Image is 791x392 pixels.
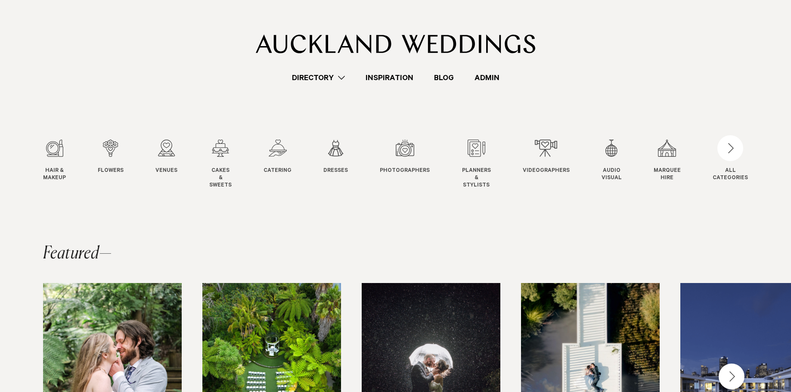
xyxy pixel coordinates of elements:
a: Videographers [523,140,570,175]
a: Inspiration [355,72,424,84]
swiper-slide: 7 / 12 [380,140,447,189]
span: Photographers [380,168,430,175]
a: Hair & Makeup [43,140,66,182]
h2: Featured [43,245,112,262]
span: Audio Visual [602,168,622,182]
span: Venues [155,168,177,175]
swiper-slide: 11 / 12 [654,140,698,189]
swiper-slide: 2 / 12 [98,140,141,189]
swiper-slide: 4 / 12 [209,140,249,189]
button: ALLCATEGORIES [713,140,748,180]
swiper-slide: 3 / 12 [155,140,195,189]
a: Audio Visual [602,140,622,182]
swiper-slide: 9 / 12 [523,140,587,189]
div: ALL CATEGORIES [713,168,748,182]
span: Cakes & Sweets [209,168,232,189]
span: Catering [264,168,292,175]
span: Planners & Stylists [462,168,491,189]
span: Dresses [323,168,348,175]
span: Flowers [98,168,124,175]
span: Hair & Makeup [43,168,66,182]
a: Photographers [380,140,430,175]
a: Directory [282,72,355,84]
img: Auckland Weddings Logo [256,34,535,53]
a: Blog [424,72,464,84]
a: Flowers [98,140,124,175]
a: Marquee Hire [654,140,681,182]
span: Marquee Hire [654,168,681,182]
a: Planners & Stylists [462,140,491,189]
span: Videographers [523,168,570,175]
swiper-slide: 1 / 12 [43,140,83,189]
a: Cakes & Sweets [209,140,232,189]
a: Catering [264,140,292,175]
a: Dresses [323,140,348,175]
swiper-slide: 5 / 12 [264,140,309,189]
swiper-slide: 10 / 12 [602,140,639,189]
a: Venues [155,140,177,175]
swiper-slide: 8 / 12 [462,140,508,189]
swiper-slide: 6 / 12 [323,140,365,189]
a: Admin [464,72,510,84]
